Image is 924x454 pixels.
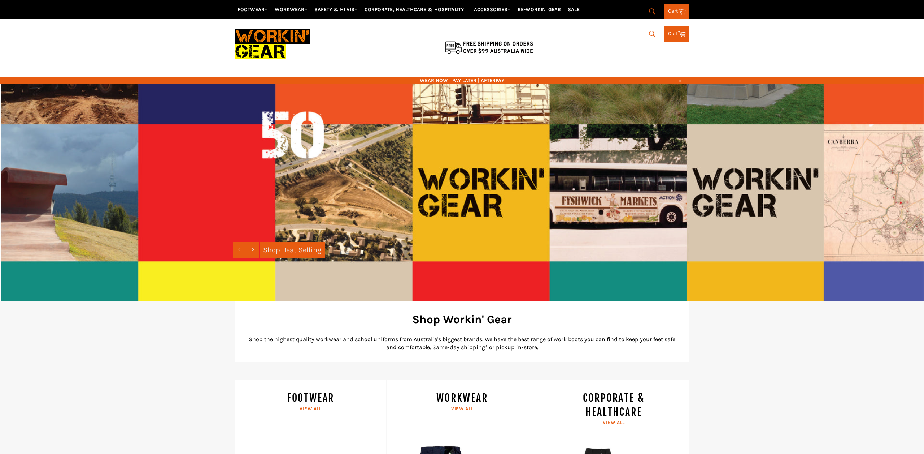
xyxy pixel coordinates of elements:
[471,3,514,16] a: ACCESSORIES
[260,242,325,258] a: Shop Best Selling
[515,3,564,16] a: RE-WORKIN' GEAR
[272,3,310,16] a: WORKWEAR
[565,3,583,16] a: SALE
[245,312,679,327] h2: Shop Workin' Gear
[444,40,534,55] img: Flat $9.95 shipping Australia wide
[664,26,689,42] a: Cart
[362,3,470,16] a: CORPORATE, HEALTHCARE & HOSPITALITY
[311,3,361,16] a: SAFETY & HI VIS
[235,3,271,16] a: FOOTWEAR
[664,4,689,19] a: Cart
[245,335,679,351] p: Shop the highest quality workwear and school uniforms from Australia's biggest brands. We have th...
[235,77,689,84] span: WEAR NOW | PAY LATER | AFTERPAY
[235,23,310,64] img: Workin Gear leaders in Workwear, Safety Boots, PPE, Uniforms. Australia's No.1 in Workwear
